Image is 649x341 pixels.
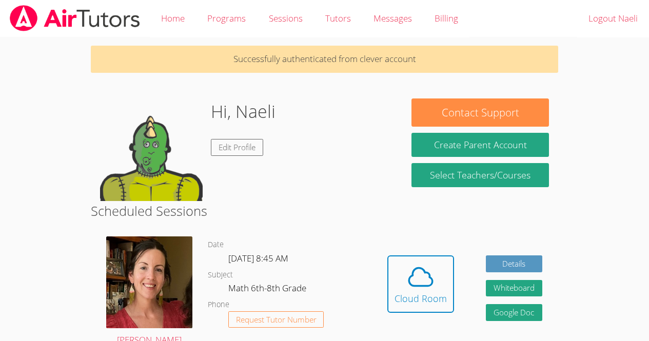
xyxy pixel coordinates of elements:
dt: Subject [208,269,233,282]
button: Request Tutor Number [228,311,324,328]
a: Edit Profile [211,139,263,156]
a: Google Doc [486,304,542,321]
p: Successfully authenticated from clever account [91,46,558,73]
dd: Math 6th-8th Grade [228,281,308,298]
button: Create Parent Account [411,133,548,157]
img: airtutors_banner-c4298cdbf04f3fff15de1276eac7730deb9818008684d7c2e4769d2f7ddbe033.png [9,5,141,31]
button: Cloud Room [387,255,454,313]
button: Whiteboard [486,280,542,297]
span: Request Tutor Number [236,316,317,324]
h2: Scheduled Sessions [91,201,558,220]
img: IMG_4957.jpeg [106,236,192,328]
div: Cloud Room [395,291,447,306]
img: default.png [100,98,203,201]
span: Messages [373,12,412,24]
a: Details [486,255,542,272]
a: Select Teachers/Courses [411,163,548,187]
dt: Date [208,238,224,251]
button: Contact Support [411,98,548,127]
h1: Hi, Naeli [211,98,276,125]
dt: Phone [208,298,229,311]
span: [DATE] 8:45 AM [228,252,288,264]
